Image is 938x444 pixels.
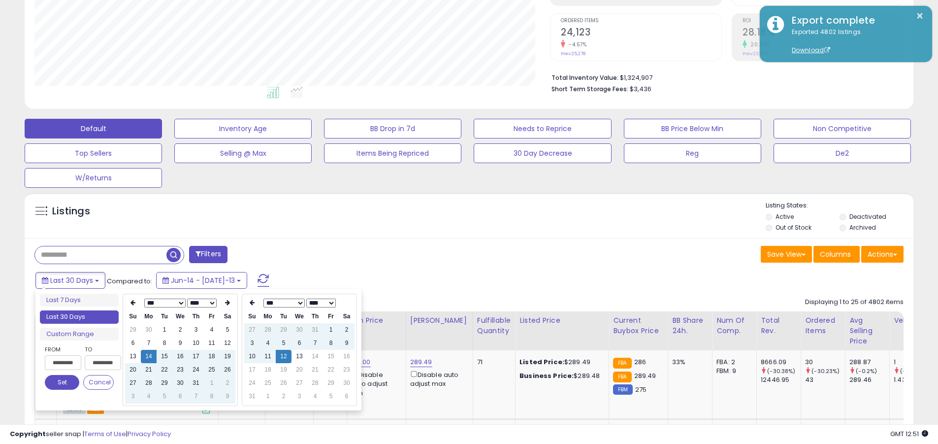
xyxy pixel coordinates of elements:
[894,376,934,384] div: 1.43
[776,223,811,232] label: Out of Stock
[743,18,903,24] span: ROI
[323,323,339,337] td: 1
[260,390,276,403] td: 1
[351,369,398,398] div: Disable auto adjust min
[561,27,721,40] h2: 24,123
[157,376,172,390] td: 29
[813,246,860,263] button: Columns
[10,430,171,439] div: seller snap | |
[174,143,312,163] button: Selling @ Max
[624,119,761,138] button: BB Price Below Min
[220,337,235,350] td: 12
[474,143,611,163] button: 30 Day Decrease
[276,376,291,390] td: 26
[339,390,355,403] td: 6
[307,350,323,363] td: 14
[761,376,801,384] div: 12446.95
[634,357,646,367] span: 286
[260,350,276,363] td: 11
[188,363,204,376] td: 24
[276,363,291,376] td: 19
[157,337,172,350] td: 8
[260,376,276,390] td: 25
[792,46,830,54] a: Download
[811,367,840,375] small: (-30.23%)
[890,429,928,439] span: 2025-08-13 12:51 GMT
[141,390,157,403] td: 4
[307,376,323,390] td: 28
[125,310,141,323] th: Su
[172,376,188,390] td: 30
[260,323,276,337] td: 28
[291,390,307,403] td: 3
[339,337,355,350] td: 9
[849,212,886,221] label: Deactivated
[128,429,171,439] a: Privacy Policy
[10,429,46,439] strong: Copyright
[519,372,601,380] div: $289.48
[291,350,307,363] td: 13
[172,337,188,350] td: 9
[141,350,157,363] td: 14
[820,249,851,259] span: Columns
[613,358,631,369] small: FBA
[339,310,355,323] th: Sa
[260,310,276,323] th: Mo
[894,358,934,367] div: 1
[157,350,172,363] td: 15
[477,358,508,367] div: 71
[172,363,188,376] td: 23
[220,323,235,337] td: 5
[324,143,461,163] button: Items Being Repriced
[747,41,770,48] small: 20.84%
[204,363,220,376] td: 25
[45,375,79,390] button: Set
[784,13,925,28] div: Export complete
[861,246,904,263] button: Actions
[519,315,605,326] div: Listed Price
[339,376,355,390] td: 30
[916,10,924,22] button: ×
[339,350,355,363] td: 16
[244,376,260,390] td: 24
[125,390,141,403] td: 3
[856,367,877,375] small: (-0.2%)
[172,323,188,337] td: 2
[276,323,291,337] td: 29
[551,73,618,82] b: Total Inventory Value:
[141,323,157,337] td: 30
[784,28,925,55] div: Exported 4802 listings.
[743,51,768,57] small: Prev: 23.32%
[624,143,761,163] button: Reg
[220,390,235,403] td: 9
[204,350,220,363] td: 18
[141,337,157,350] td: 7
[276,310,291,323] th: Tu
[244,323,260,337] td: 27
[85,344,114,354] label: To
[716,367,749,376] div: FBM: 9
[323,337,339,350] td: 8
[767,367,795,375] small: (-30.38%)
[204,310,220,323] th: Fr
[188,310,204,323] th: Th
[141,310,157,323] th: Mo
[40,310,119,324] li: Last 30 Days
[716,315,752,336] div: Num of Comp.
[157,363,172,376] td: 22
[307,337,323,350] td: 7
[25,143,162,163] button: Top Sellers
[244,363,260,376] td: 17
[849,358,889,367] div: 288.87
[894,315,930,326] div: Velocity
[766,201,913,210] p: Listing States:
[172,350,188,363] td: 16
[323,310,339,323] th: Fr
[849,223,876,232] label: Archived
[260,337,276,350] td: 4
[204,337,220,350] td: 11
[561,51,585,57] small: Prev: 25,278
[172,390,188,403] td: 6
[125,323,141,337] td: 29
[716,358,749,367] div: FBA: 2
